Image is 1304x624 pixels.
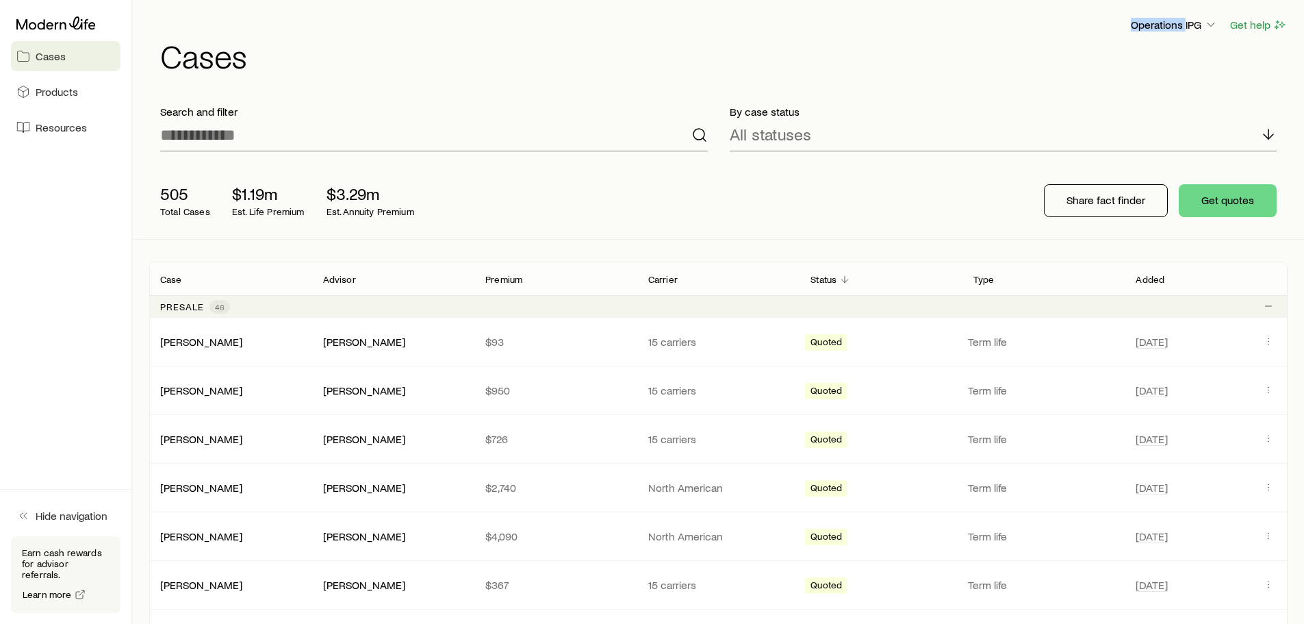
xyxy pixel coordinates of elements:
p: Status [810,274,836,285]
div: [PERSON_NAME] [160,384,242,398]
div: [PERSON_NAME] [160,481,242,495]
div: [PERSON_NAME] [160,578,242,592]
a: [PERSON_NAME] [160,481,242,494]
p: All statuses [730,125,811,144]
div: [PERSON_NAME] [323,432,405,447]
p: Presale [160,301,204,312]
span: [DATE] [1136,432,1168,446]
p: Term life [968,481,1120,495]
span: Quoted [810,385,842,399]
p: $950 [485,384,626,397]
h1: Cases [160,39,1288,72]
p: North American [648,529,789,543]
p: Term life [968,384,1120,397]
p: Total Cases [160,206,210,217]
a: [PERSON_NAME] [160,578,242,591]
p: $367 [485,578,626,592]
p: Premium [485,274,522,285]
p: Type [973,274,995,285]
p: 505 [160,184,210,203]
button: Share fact finder [1044,184,1168,217]
span: [DATE] [1136,578,1168,592]
a: Products [11,77,120,107]
button: Operations IPG [1130,17,1218,34]
button: Get help [1229,17,1288,33]
span: Quoted [810,579,842,594]
div: [PERSON_NAME] [323,578,405,592]
p: $4,090 [485,529,626,543]
p: $3.29m [327,184,414,203]
p: By case status [730,105,1277,118]
div: [PERSON_NAME] [323,335,405,349]
p: $2,740 [485,481,626,495]
div: [PERSON_NAME] [160,335,242,349]
p: $1.19m [232,184,305,203]
p: Case [160,274,182,285]
a: Resources [11,112,120,142]
p: Term life [968,529,1120,543]
a: [PERSON_NAME] [160,432,242,445]
div: [PERSON_NAME] [323,384,405,398]
span: Quoted [810,336,842,351]
p: Term life [968,335,1120,349]
span: [DATE] [1136,529,1168,543]
button: Get quotes [1179,184,1277,217]
span: Quoted [810,531,842,545]
p: Earn cash rewards for advisor referrals. [22,547,110,580]
div: Earn cash rewards for advisor referrals.Learn more [11,536,120,613]
a: [PERSON_NAME] [160,529,242,542]
p: Share fact finder [1066,193,1145,207]
span: Cases [36,49,66,63]
span: 46 [215,301,225,312]
span: [DATE] [1136,335,1168,349]
div: [PERSON_NAME] [160,432,242,447]
span: [DATE] [1136,384,1168,397]
p: Advisor [323,274,356,285]
span: Quoted [810,482,842,497]
span: Learn more [23,590,72,599]
p: 15 carriers [648,578,789,592]
span: Products [36,85,78,99]
span: [DATE] [1136,481,1168,495]
a: [PERSON_NAME] [160,335,242,348]
button: Hide navigation [11,501,120,531]
p: 15 carriers [648,335,789,349]
p: North American [648,481,789,495]
span: Resources [36,121,87,134]
p: Carrier [648,274,678,285]
a: Cases [11,41,120,71]
a: [PERSON_NAME] [160,384,242,397]
div: [PERSON_NAME] [323,481,405,495]
p: $726 [485,432,626,446]
div: [PERSON_NAME] [323,529,405,544]
p: $93 [485,335,626,349]
p: Search and filter [160,105,708,118]
div: [PERSON_NAME] [160,529,242,544]
span: Hide navigation [36,509,107,523]
span: Quoted [810,434,842,448]
p: Term life [968,432,1120,446]
p: Operations IPG [1131,18,1218,32]
p: Term life [968,578,1120,592]
p: 15 carriers [648,432,789,446]
p: 15 carriers [648,384,789,397]
p: Added [1136,274,1164,285]
p: Est. Life Premium [232,206,305,217]
p: Est. Annuity Premium [327,206,414,217]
